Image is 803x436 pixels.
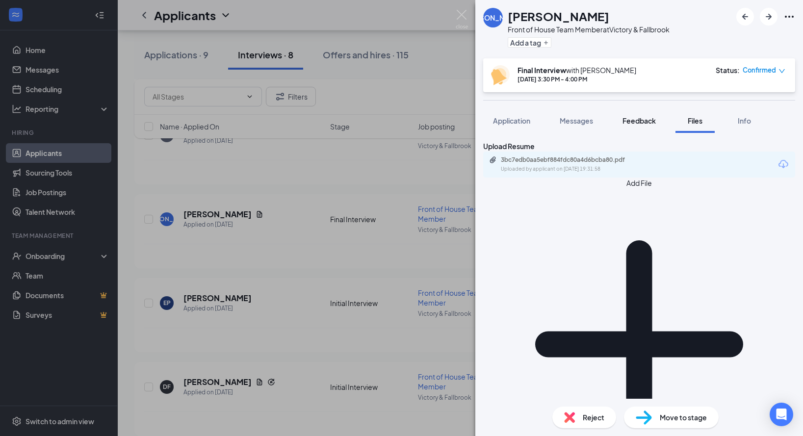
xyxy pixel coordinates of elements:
div: Open Intercom Messenger [770,403,793,426]
div: Uploaded by applicant on [DATE] 19:31:58 [501,165,648,173]
span: Confirmed [743,65,776,75]
svg: Plus [543,40,549,46]
div: with [PERSON_NAME] [518,65,636,75]
div: Upload Resume [483,141,795,152]
div: Front of House Team Member at Victory & Fallbrook [508,25,670,34]
button: PlusAdd a tag [508,37,551,48]
button: ArrowRight [760,8,777,26]
span: Files [688,116,702,125]
span: down [778,68,785,75]
span: Move to stage [660,412,707,423]
b: Final Interview [518,66,566,75]
span: Messages [560,116,593,125]
svg: Paperclip [489,156,497,164]
svg: Ellipses [783,11,795,23]
span: Reject [583,412,604,423]
span: Feedback [622,116,656,125]
svg: ArrowLeftNew [739,11,751,23]
svg: Download [777,158,789,170]
h1: [PERSON_NAME] [508,8,609,25]
div: [DATE] 3:30 PM - 4:00 PM [518,75,636,83]
button: ArrowLeftNew [736,8,754,26]
span: Application [493,116,530,125]
span: Info [738,116,751,125]
div: [PERSON_NAME] [465,13,521,23]
div: 3bc7edb0aa5ebf884fdc80a4d6bcba80.pdf [501,156,638,164]
div: Status : [716,65,740,75]
svg: ArrowRight [763,11,775,23]
a: Paperclip3bc7edb0aa5ebf884fdc80a4d6bcba80.pdfUploaded by applicant on [DATE] 19:31:58 [489,156,648,173]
